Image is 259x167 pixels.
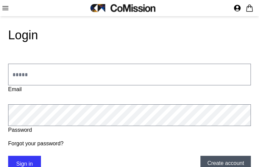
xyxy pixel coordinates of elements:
img: CoMission Art [88,4,155,12]
h1: Login [8,28,251,42]
label: Email [8,86,22,92]
label: Password [8,127,32,133]
a: Forgot your password? [8,140,64,148]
